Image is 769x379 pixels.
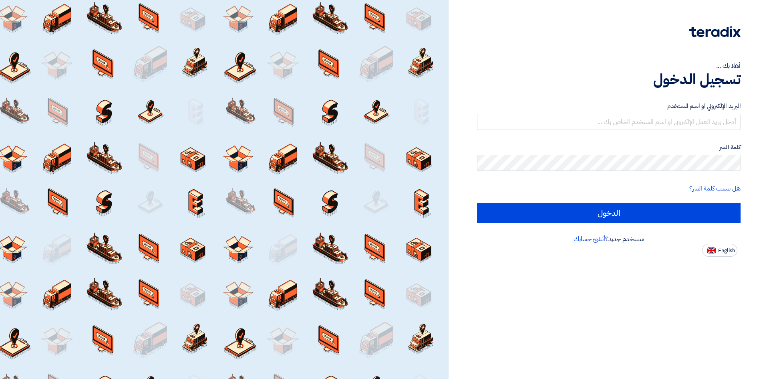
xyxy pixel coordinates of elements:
h1: تسجيل الدخول [477,71,741,88]
div: أهلا بك ... [477,61,741,71]
a: أنشئ حسابك [574,234,605,244]
button: English [702,244,737,257]
img: en-US.png [707,247,716,253]
div: مستخدم جديد؟ [477,234,741,244]
span: English [718,248,735,253]
a: هل نسيت كلمة السر؟ [689,184,741,193]
img: Teradix logo [689,26,741,37]
input: أدخل بريد العمل الإلكتروني او اسم المستخدم الخاص بك ... [477,114,741,130]
label: البريد الإلكتروني او اسم المستخدم [477,101,741,111]
input: الدخول [477,203,741,223]
label: كلمة السر [477,143,741,152]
